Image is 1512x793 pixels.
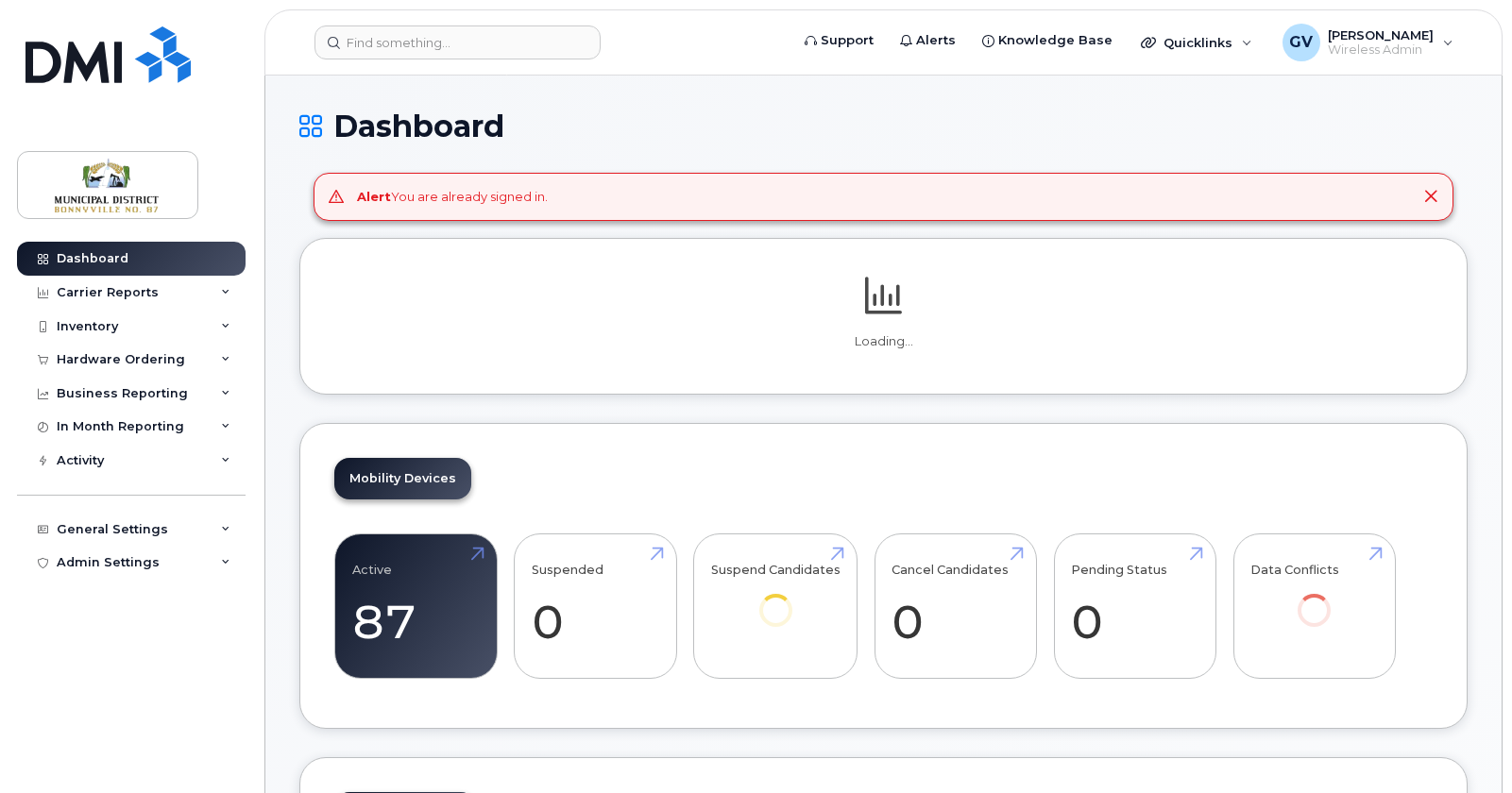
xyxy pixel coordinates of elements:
a: Pending Status 0 [1071,544,1198,668]
h1: Dashboard [299,110,1468,143]
strong: Alert [357,189,391,204]
a: Suspend Candidates [711,544,841,652]
div: You are already signed in. [357,188,548,206]
a: Cancel Candidates 0 [892,544,1019,668]
a: Suspended 0 [532,544,659,668]
a: Mobility Devices [334,458,471,499]
a: Active 87 [352,544,480,668]
a: Data Conflicts [1250,544,1378,652]
p: Loading... [334,333,1433,350]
